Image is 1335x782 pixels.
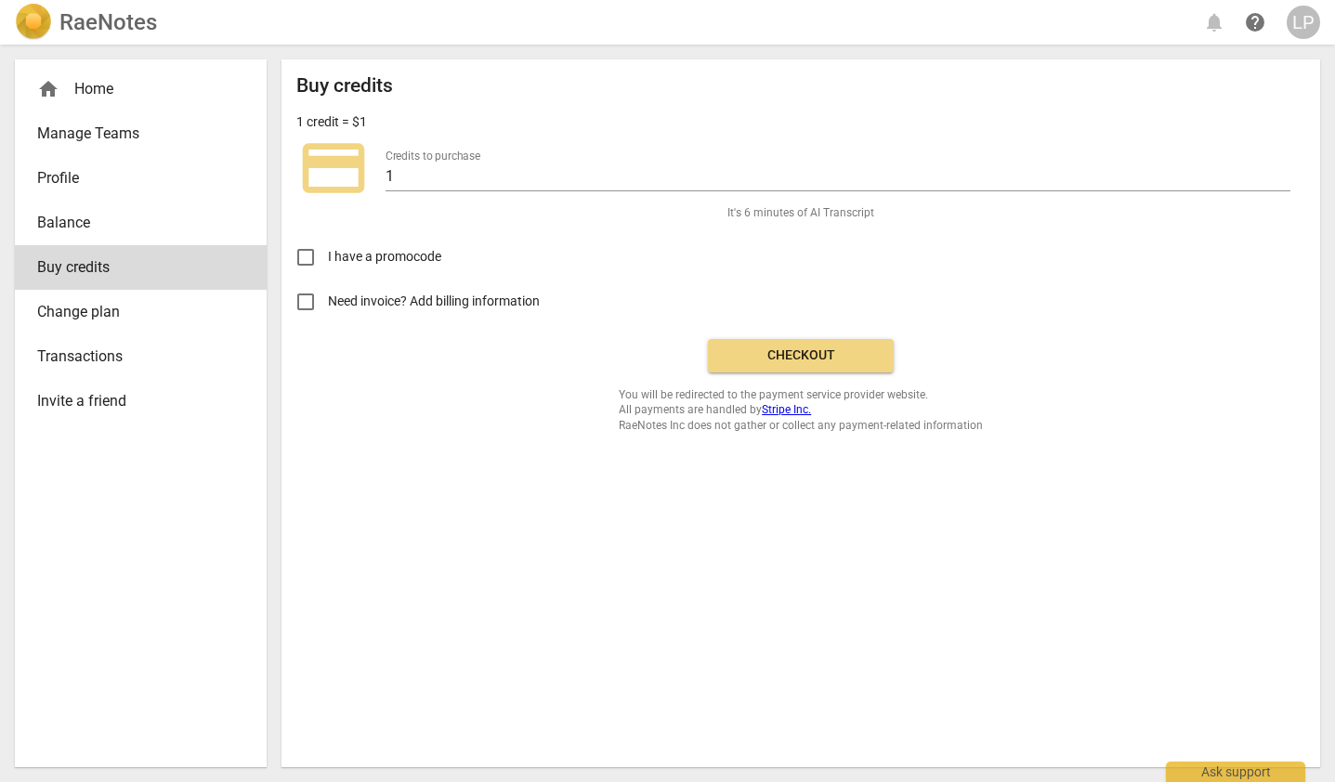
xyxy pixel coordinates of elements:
[15,334,267,379] a: Transactions
[37,78,229,100] div: Home
[15,156,267,201] a: Profile
[37,78,59,100] span: home
[15,245,267,290] a: Buy credits
[37,345,229,368] span: Transactions
[37,123,229,145] span: Manage Teams
[15,201,267,245] a: Balance
[37,301,229,323] span: Change plan
[37,167,229,189] span: Profile
[15,4,52,41] img: Logo
[727,205,874,221] span: It's 6 minutes of AI Transcript
[59,9,157,35] h2: RaeNotes
[296,74,393,98] h2: Buy credits
[15,111,267,156] a: Manage Teams
[1166,762,1305,782] div: Ask support
[1238,6,1272,39] a: Help
[708,339,894,372] button: Checkout
[386,150,480,162] label: Credits to purchase
[723,346,879,365] span: Checkout
[37,212,229,234] span: Balance
[37,256,229,279] span: Buy credits
[296,131,371,205] span: credit_card
[328,247,441,267] span: I have a promocode
[15,4,157,41] a: LogoRaeNotes
[328,292,543,311] span: Need invoice? Add billing information
[1244,11,1266,33] span: help
[762,403,811,416] a: Stripe Inc.
[619,387,983,434] span: You will be redirected to the payment service provider website. All payments are handled by RaeNo...
[15,67,267,111] div: Home
[37,390,229,412] span: Invite a friend
[1287,6,1320,39] button: LP
[15,290,267,334] a: Change plan
[296,112,367,132] p: 1 credit = $1
[15,379,267,424] a: Invite a friend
